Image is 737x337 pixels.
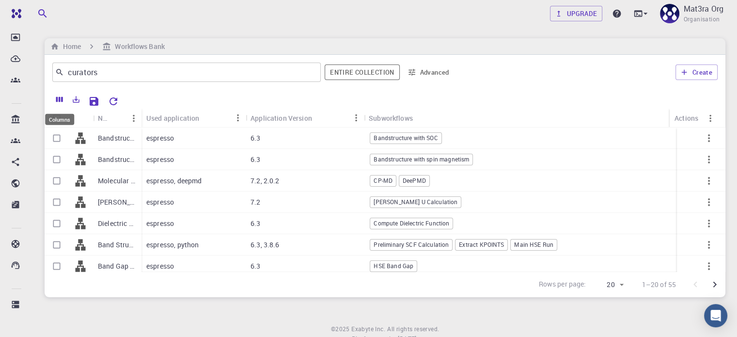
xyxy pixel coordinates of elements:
[251,155,260,164] p: 6.3
[69,109,93,128] div: Icon
[146,197,174,207] p: espresso
[703,111,718,126] button: Menu
[370,262,417,270] span: HSE Band Gap
[16,7,68,16] span: Поддержка
[28,259,29,271] p: Contact Support
[98,240,137,250] p: Band Structure - HSE
[8,9,21,18] img: logo
[364,109,722,128] div: Subworkflows
[104,92,123,111] button: Reset Explorer Settings
[68,92,84,107] button: Export
[455,241,507,249] span: Extract KPOINTS
[98,176,137,186] p: Molecular Dynamics - DeePMD
[370,134,441,142] span: Bandstructure with SOC
[51,92,68,107] button: Columns
[251,133,260,143] p: 6.3
[251,197,260,207] p: 7.2
[511,241,557,249] span: Main HSE Run
[674,109,698,128] div: Actions
[111,41,164,52] h6: Workflows Bank
[351,324,385,334] a: Exabyte Inc.
[28,32,29,43] p: Dropbox
[28,156,29,168] p: Shared with me
[370,198,461,206] span: [PERSON_NAME] U Calculation
[230,110,246,126] button: Menu
[48,41,167,52] nav: breadcrumb
[199,110,215,126] button: Sort
[146,155,174,164] p: espresso
[251,219,260,228] p: 6.3
[369,109,413,128] div: Subworkflows
[413,110,428,126] button: Sort
[28,53,29,64] p: External Uploads
[93,109,141,128] div: Name
[110,111,126,126] button: Sort
[98,109,110,128] div: Name
[126,111,141,126] button: Menu
[351,325,385,333] span: Exabyte Inc.
[404,64,454,80] button: Advanced
[325,64,399,80] span: Filter throughout whole library including sets (folders)
[370,241,452,249] span: Preliminary SCF Calculation
[251,176,280,186] p: 7.2, 2.0.2
[683,15,720,24] span: Organisation
[251,109,312,128] div: Application Version
[705,275,724,294] button: Go to next page
[146,261,174,271] p: espresso
[642,280,676,289] p: 1–20 of 55
[683,3,723,15] p: Mat3ra Org
[399,177,429,185] span: DeePMD
[28,74,29,86] p: Teams
[28,238,29,250] p: Documentation
[251,261,260,271] p: 6.3
[246,109,364,128] div: Application Version
[146,109,199,128] div: Used application
[370,177,396,185] span: CP-MD
[670,109,718,128] div: Actions
[387,324,439,334] span: All rights reserved.
[660,4,679,23] img: Mat3ra Org
[141,109,246,128] div: Used application
[45,114,74,125] div: Columns
[550,6,603,21] button: Upgrade
[98,133,137,143] p: Bandstructure with SOC - QE
[84,92,104,111] button: Save Explorer Settings
[251,240,280,250] p: 6.3, 3.8.6
[590,278,627,292] div: 20
[98,155,137,164] p: Bandstructure with spin magnetism - QE
[146,176,202,186] p: espresso, deepmd
[28,177,29,189] p: Shared publicly
[98,219,137,228] p: Dielectric Function
[98,261,137,271] p: Band Gap + DoS - HSE
[325,64,399,80] button: Entire collection
[146,219,174,228] p: espresso
[370,155,472,163] span: Bandstructure with spin magnetism
[331,324,351,334] span: © 2025
[348,110,364,126] button: Menu
[28,299,29,310] p: Compute load: Low
[675,64,718,80] button: Create
[538,279,586,290] p: Rows per page:
[28,135,29,146] p: Accounts
[98,197,137,207] p: [PERSON_NAME] U - HP
[59,41,81,52] h6: Home
[370,219,453,227] span: Compute Dielectric Function
[28,199,29,210] p: Shared externally
[312,110,328,126] button: Sort
[704,304,727,327] div: Open Intercom Messenger
[146,240,199,250] p: espresso, python
[146,133,174,143] p: espresso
